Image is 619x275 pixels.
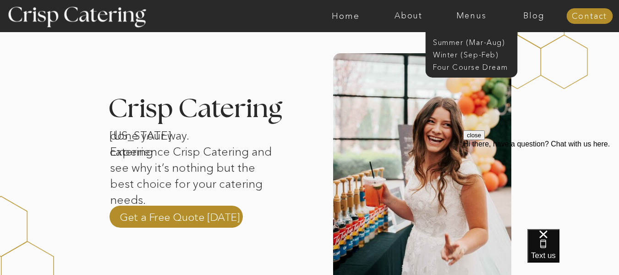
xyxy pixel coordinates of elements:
a: About [377,11,440,21]
iframe: podium webchat widget bubble [527,229,619,275]
a: Menus [440,11,503,21]
a: Blog [503,11,565,21]
a: Summer (Mar-Aug) [433,37,515,46]
h1: [US_STATE] catering [110,128,205,140]
a: Get a Free Quote [DATE] [120,210,240,224]
h3: Crisp Catering [108,96,306,123]
a: Home [314,11,377,21]
a: Contact [566,12,613,21]
p: done your way. Experience Crisp Catering and see why it’s nothing but the best choice for your ca... [110,128,277,186]
a: Winter (Sep-Feb) [433,50,508,58]
a: Four Course Dream [433,62,515,71]
iframe: podium webchat widget prompt [463,130,619,241]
